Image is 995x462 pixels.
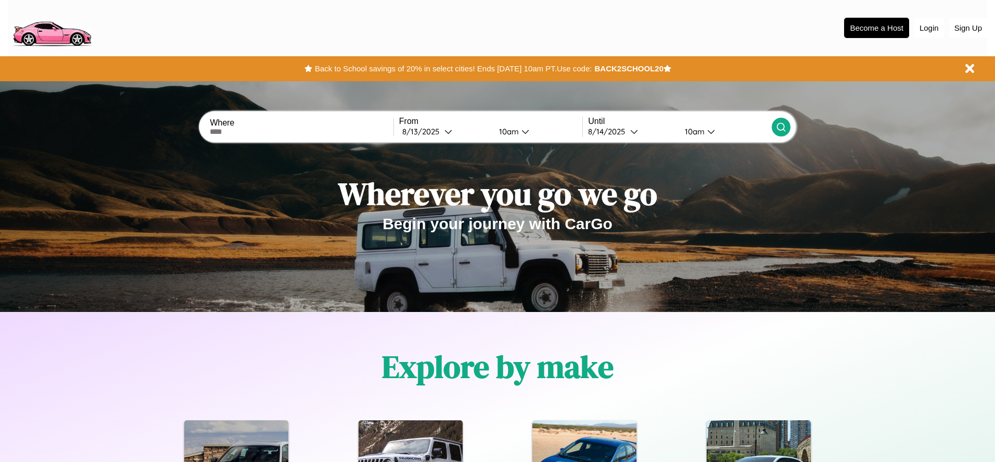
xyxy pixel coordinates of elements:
button: 10am [677,126,771,137]
label: Where [210,118,393,128]
button: Become a Host [844,18,909,38]
div: 10am [680,127,707,136]
div: 8 / 14 / 2025 [588,127,630,136]
button: Login [914,18,944,38]
b: BACK2SCHOOL20 [594,64,664,73]
label: Until [588,117,771,126]
img: logo [8,5,96,49]
button: Sign Up [949,18,987,38]
h1: Explore by make [382,345,614,388]
label: From [399,117,582,126]
div: 10am [494,127,521,136]
button: Back to School savings of 20% in select cities! Ends [DATE] 10am PT.Use code: [312,61,594,76]
div: 8 / 13 / 2025 [402,127,444,136]
button: 8/13/2025 [399,126,491,137]
button: 10am [491,126,582,137]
